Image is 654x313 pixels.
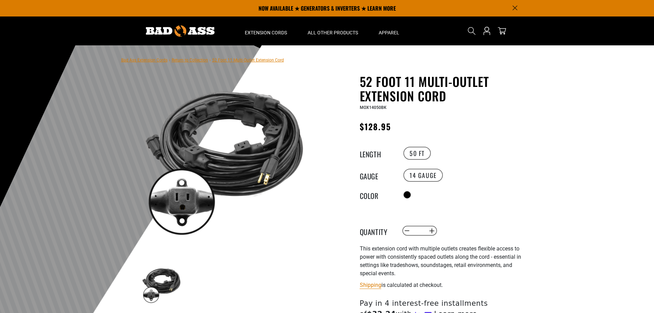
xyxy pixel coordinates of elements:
[360,190,394,199] legend: Color
[234,16,297,45] summary: Extension Cords
[121,58,168,63] a: Bad Ass Extension Cords
[245,30,287,36] span: Extension Cords
[212,58,284,63] span: 52 Foot 11 Multi-Outlet Extension Cord
[360,120,391,133] span: $128.95
[360,105,387,110] span: MOX14050BK
[141,265,181,304] img: black
[403,147,431,160] label: 50 FT
[360,171,394,180] legend: Gauge
[360,74,528,103] h1: 52 Foot 11 Multi-Outlet Extension Cord
[379,30,399,36] span: Apparel
[121,56,284,64] nav: breadcrumbs
[172,58,208,63] a: Return to Collection
[360,282,381,288] a: Shipping
[141,76,307,241] img: black
[360,149,394,158] legend: Length
[297,16,368,45] summary: All Other Products
[209,58,211,63] span: ›
[360,226,394,235] label: Quantity
[360,280,528,290] div: is calculated at checkout.
[368,16,410,45] summary: Apparel
[466,25,477,36] summary: Search
[360,245,521,277] span: This extension cord with multiple outlets creates flexible access to power with consistently spac...
[308,30,358,36] span: All Other Products
[403,169,443,182] label: 14 Gauge
[146,25,215,37] img: Bad Ass Extension Cords
[169,58,170,63] span: ›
